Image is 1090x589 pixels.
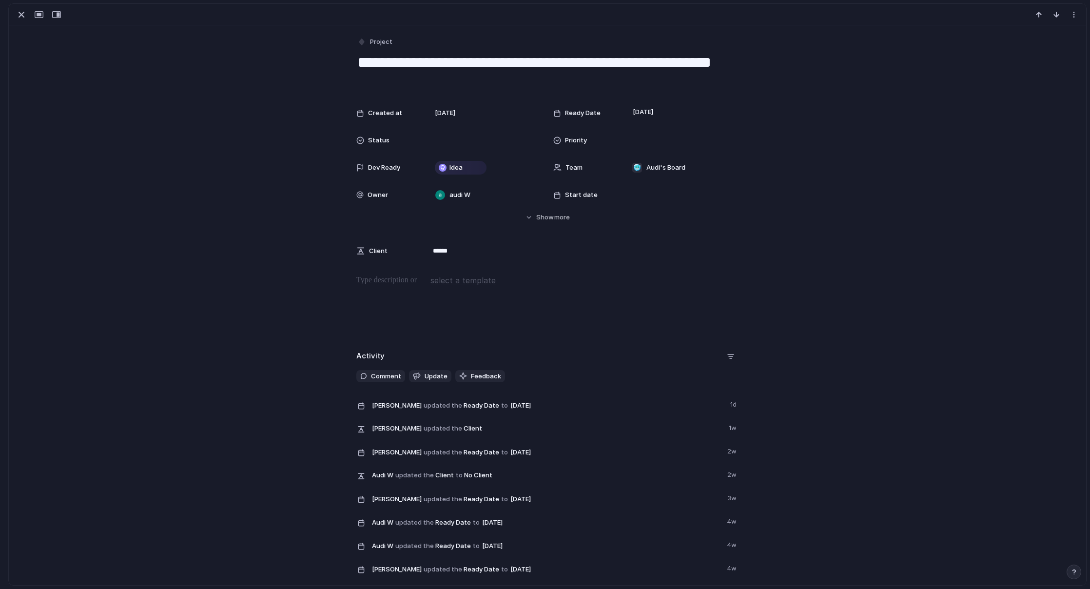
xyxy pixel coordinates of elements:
[356,351,385,362] h2: Activity
[372,401,422,411] span: [PERSON_NAME]
[430,275,496,286] span: select a template
[356,209,739,226] button: Showmore
[646,163,685,173] span: Audi's Board
[473,541,480,551] span: to
[424,565,462,574] span: updated the
[727,468,739,480] span: 2w
[565,163,583,173] span: Team
[456,471,463,480] span: to
[372,541,393,551] span: Audi W
[368,163,400,173] span: Dev Ready
[372,518,393,528] span: Audi W
[508,564,534,575] span: [DATE]
[449,163,463,173] span: Idea
[395,471,434,480] span: updated the
[372,398,724,412] span: Ready Date
[372,445,721,459] span: Ready Date
[372,421,723,435] span: Client
[554,213,570,222] span: more
[729,421,739,433] span: 1w
[372,562,721,576] span: Ready Date
[372,565,422,574] span: [PERSON_NAME]
[508,493,534,505] span: [DATE]
[455,370,505,383] button: Feedback
[630,106,656,118] span: [DATE]
[356,370,405,383] button: Comment
[424,494,462,504] span: updated the
[501,448,508,457] span: to
[730,398,739,410] span: 1d
[501,401,508,411] span: to
[355,35,395,49] button: Project
[372,448,422,457] span: [PERSON_NAME]
[429,273,497,288] button: select a template
[727,538,739,550] span: 4w
[409,370,451,383] button: Update
[371,372,401,381] span: Comment
[727,562,739,573] span: 4w
[424,424,462,433] span: updated the
[449,190,470,200] span: audi W
[565,108,601,118] span: Ready Date
[727,491,739,503] span: 3w
[372,471,393,480] span: Audi W
[435,108,455,118] span: [DATE]
[370,37,392,47] span: Project
[372,515,721,530] span: Ready Date
[565,190,598,200] span: Start date
[395,518,434,528] span: updated the
[480,517,506,529] span: [DATE]
[480,540,506,552] span: [DATE]
[473,518,480,528] span: to
[727,515,739,527] span: 4w
[501,565,508,574] span: to
[372,538,721,553] span: Ready Date
[369,246,388,256] span: Client
[372,424,422,433] span: [PERSON_NAME]
[727,445,739,456] span: 2w
[425,372,448,381] span: Update
[368,190,388,200] span: Owner
[508,447,534,458] span: [DATE]
[372,494,422,504] span: [PERSON_NAME]
[501,494,508,504] span: to
[471,372,501,381] span: Feedback
[368,108,402,118] span: Created at
[368,136,389,145] span: Status
[508,400,534,412] span: [DATE]
[536,213,554,222] span: Show
[424,448,462,457] span: updated the
[632,163,642,173] div: 🥶
[565,136,587,145] span: Priority
[424,401,462,411] span: updated the
[372,468,721,482] span: Client No Client
[395,541,434,551] span: updated the
[372,491,721,506] span: Ready Date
